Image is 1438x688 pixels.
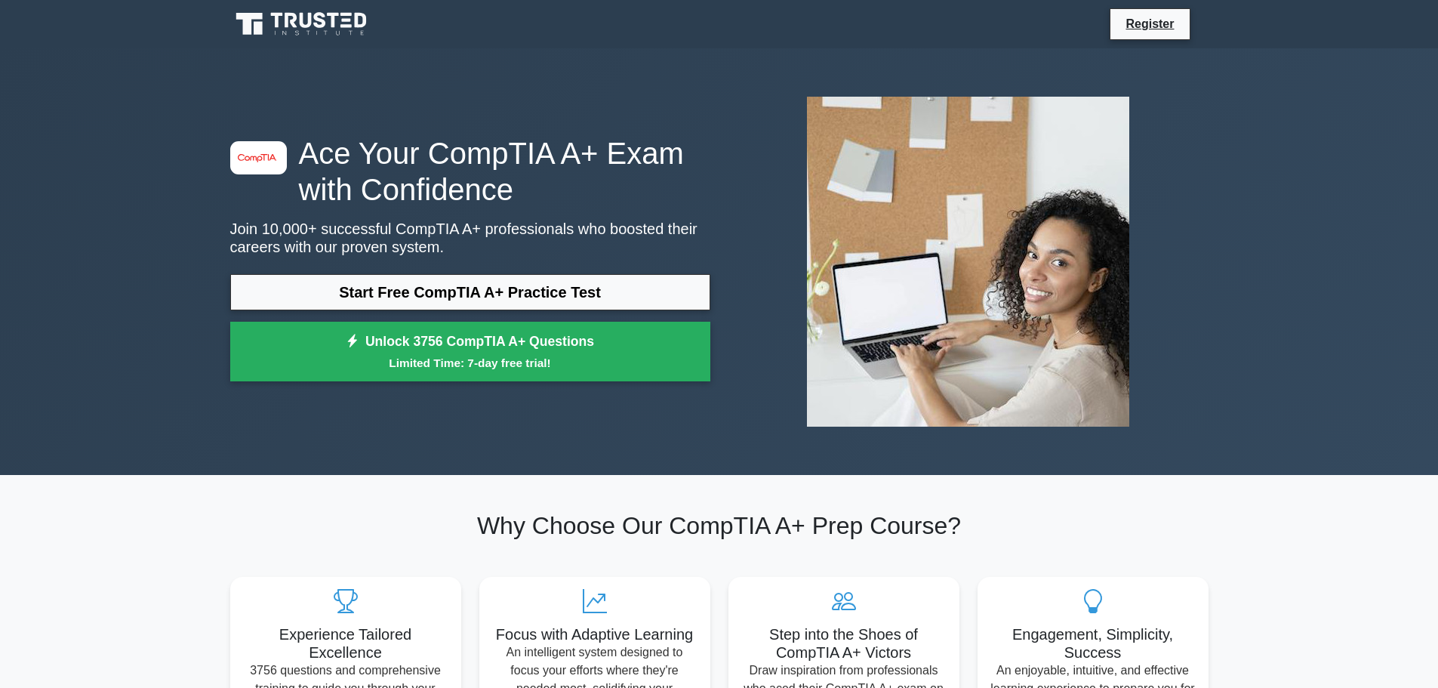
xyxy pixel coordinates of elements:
[242,625,449,662] h5: Experience Tailored Excellence
[230,511,1209,540] h2: Why Choose Our CompTIA A+ Prep Course?
[230,220,710,256] p: Join 10,000+ successful CompTIA A+ professionals who boosted their careers with our proven system.
[741,625,947,662] h5: Step into the Shoes of CompTIA A+ Victors
[230,135,710,208] h1: Ace Your CompTIA A+ Exam with Confidence
[230,322,710,382] a: Unlock 3756 CompTIA A+ QuestionsLimited Time: 7-day free trial!
[249,354,691,372] small: Limited Time: 7-day free trial!
[491,625,698,643] h5: Focus with Adaptive Learning
[990,625,1196,662] h5: Engagement, Simplicity, Success
[230,274,710,310] a: Start Free CompTIA A+ Practice Test
[1116,14,1183,33] a: Register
